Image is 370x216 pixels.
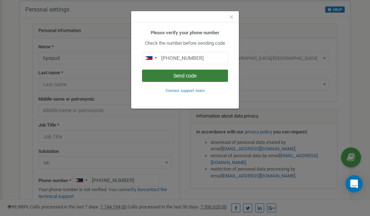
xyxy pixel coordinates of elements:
[165,88,205,93] a: Contact support team
[151,30,219,35] b: Please verify your phone number
[229,13,233,21] button: Close
[142,70,228,82] button: Send code
[345,175,363,193] div: Open Intercom Messenger
[142,52,159,64] div: Telephone country code
[142,40,228,47] p: Check the number before sending code
[229,13,233,21] span: ×
[142,52,228,64] input: 0905 123 4567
